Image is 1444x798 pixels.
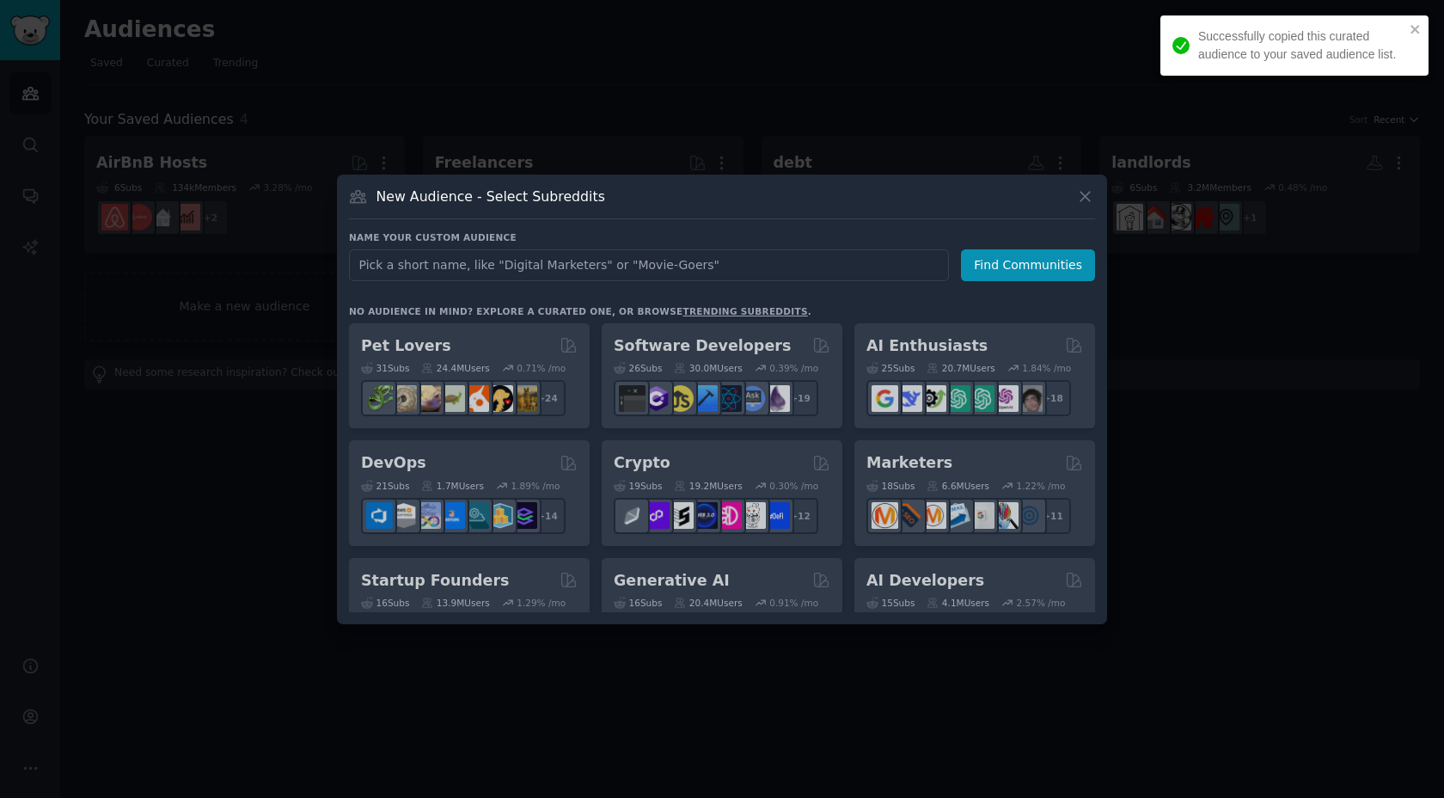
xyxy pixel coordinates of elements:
[682,306,807,316] a: trending subreddits
[349,305,811,317] div: No audience in mind? Explore a curated one, or browse .
[1410,22,1422,36] button: close
[961,249,1095,281] button: Find Communities
[376,187,605,206] h3: New Audience - Select Subreddits
[349,249,949,281] input: Pick a short name, like "Digital Marketers" or "Movie-Goers"
[1198,28,1404,64] div: Successfully copied this curated audience to your saved audience list.
[349,231,1095,243] h3: Name your custom audience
